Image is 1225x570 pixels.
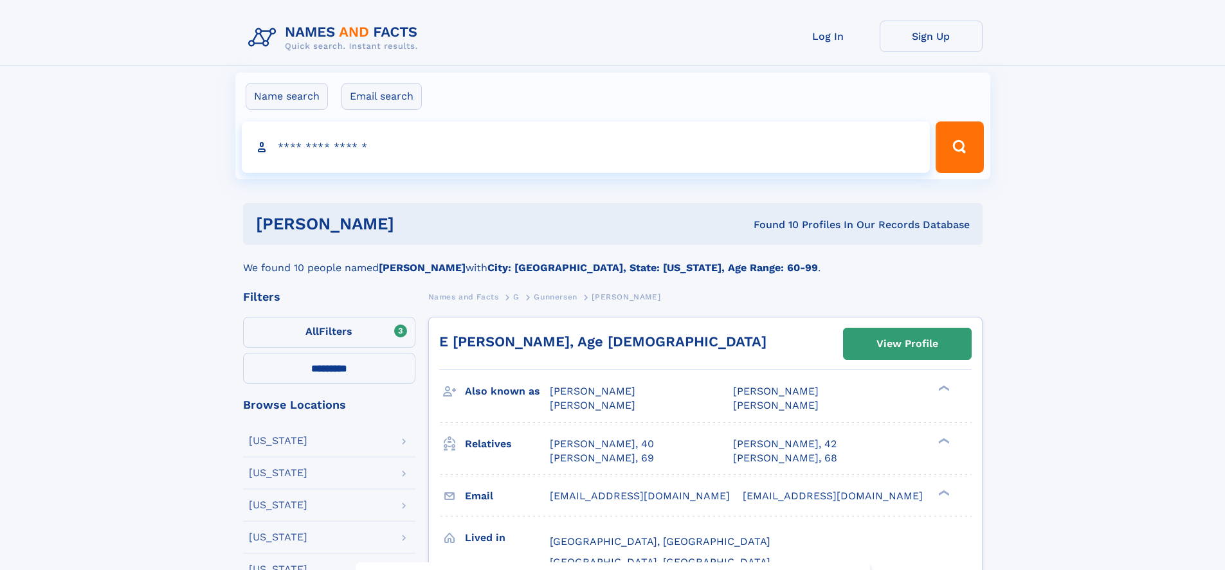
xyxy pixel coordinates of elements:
[733,399,819,411] span: [PERSON_NAME]
[876,329,938,359] div: View Profile
[513,289,520,305] a: G
[256,216,574,232] h1: [PERSON_NAME]
[243,21,428,55] img: Logo Names and Facts
[465,485,550,507] h3: Email
[935,436,950,445] div: ❯
[243,399,415,411] div: Browse Locations
[465,527,550,549] h3: Lived in
[243,245,983,276] div: We found 10 people named with .
[550,399,635,411] span: [PERSON_NAME]
[246,83,328,110] label: Name search
[733,451,837,465] a: [PERSON_NAME], 68
[249,532,307,542] div: [US_STATE]
[513,292,520,301] span: G
[249,500,307,510] div: [US_STATE]
[534,289,577,305] a: Gunnersen
[550,556,770,568] span: [GEOGRAPHIC_DATA], [GEOGRAPHIC_DATA]
[733,385,819,397] span: [PERSON_NAME]
[550,385,635,397] span: [PERSON_NAME]
[574,218,970,232] div: Found 10 Profiles In Our Records Database
[243,291,415,303] div: Filters
[242,121,930,173] input: search input
[465,433,550,455] h3: Relatives
[439,334,767,350] a: E [PERSON_NAME], Age [DEMOGRAPHIC_DATA]
[743,490,923,502] span: [EMAIL_ADDRESS][DOMAIN_NAME]
[777,21,880,52] a: Log In
[534,292,577,301] span: Gunnersen
[550,451,654,465] a: [PERSON_NAME], 69
[465,380,550,402] h3: Also known as
[935,384,950,393] div: ❯
[341,83,422,110] label: Email search
[249,436,307,446] div: [US_STATE]
[550,490,730,502] span: [EMAIL_ADDRESS][DOMAIN_NAME]
[550,535,770,548] span: [GEOGRAPHIC_DATA], [GEOGRAPHIC_DATA]
[592,292,660,301] span: [PERSON_NAME]
[733,437,837,451] a: [PERSON_NAME], 42
[379,262,466,274] b: [PERSON_NAME]
[249,468,307,478] div: [US_STATE]
[550,437,654,451] a: [PERSON_NAME], 40
[428,289,499,305] a: Names and Facts
[880,21,983,52] a: Sign Up
[243,317,415,348] label: Filters
[487,262,818,274] b: City: [GEOGRAPHIC_DATA], State: [US_STATE], Age Range: 60-99
[936,121,983,173] button: Search Button
[935,488,950,497] div: ❯
[844,328,971,359] a: View Profile
[305,325,319,337] span: All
